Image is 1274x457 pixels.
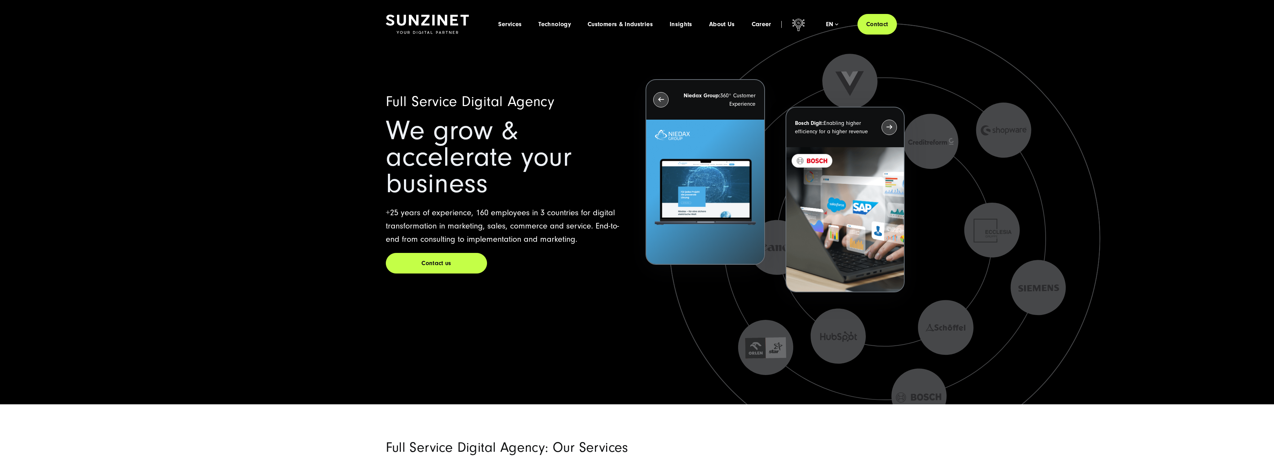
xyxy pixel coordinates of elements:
[795,119,869,136] p: Enabling higher efficiency for a higher revenue
[498,21,522,28] a: Services
[795,120,824,126] strong: Bosch Digit:
[646,120,764,264] img: Letztes Projekt von Niedax. Ein Laptop auf dem die Niedax Website geöffnet ist, auf blauem Hinter...
[386,439,717,456] h2: Full Service Digital Agency: Our Services
[588,21,653,28] a: Customers & Industries
[386,253,487,274] a: Contact us
[684,92,720,99] strong: Niedax Group:
[646,79,765,265] button: Niedax Group:360° Customer Experience Letztes Projekt von Niedax. Ein Laptop auf dem die Niedax W...
[826,21,838,28] div: en
[386,115,572,199] span: We grow & accelerate your business
[752,21,771,28] a: Career
[709,21,735,28] a: About Us
[786,107,905,293] button: Bosch Digit:Enabling higher efficiency for a higher revenue recent-project_BOSCH_2024-03
[386,206,629,246] p: +25 years of experience, 160 employees in 3 countries for digital transformation in marketing, sa...
[786,147,904,292] img: recent-project_BOSCH_2024-03
[386,93,554,110] span: Full Service Digital Agency
[670,21,692,28] a: Insights
[681,91,755,108] p: 360° Customer Experience
[538,21,571,28] a: Technology
[857,14,897,35] a: Contact
[386,15,469,34] img: SUNZINET Full Service Digital Agentur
